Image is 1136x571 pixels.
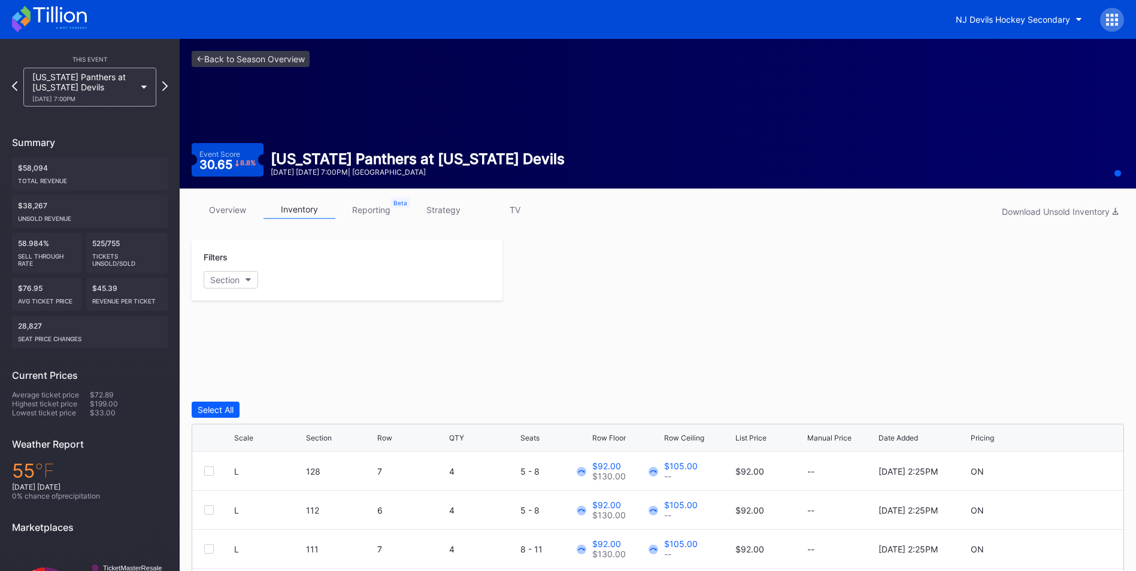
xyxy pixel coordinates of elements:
[592,461,626,471] div: $92.00
[12,136,168,148] div: Summary
[204,271,258,288] button: Section
[735,466,764,476] div: $92.00
[335,201,407,219] a: reporting
[807,433,852,442] div: Manual Price
[12,459,168,482] div: 55
[592,549,626,559] div: $130.00
[592,433,626,442] div: Row Floor
[12,233,81,273] div: 58.984%
[735,505,764,515] div: $92.00
[210,275,240,285] div: Section
[449,433,464,442] div: QTY
[377,505,446,515] div: 6
[12,278,81,311] div: $76.95
[306,544,375,554] div: 111
[520,433,540,442] div: Seats
[592,510,626,520] div: $130.00
[234,505,239,515] div: L
[956,14,1070,25] div: NJ Devils Hockey Secondary
[12,399,90,408] div: Highest ticket price
[664,500,698,510] div: $105.00
[592,471,626,481] div: $130.00
[807,505,876,515] div: --
[192,201,263,219] a: overview
[449,544,518,554] div: 4
[192,402,240,418] button: Select All
[86,233,168,273] div: 525/755
[90,399,168,408] div: $199.00
[32,72,135,102] div: [US_STATE] Panthers at [US_STATE] Devils
[18,172,162,184] div: Total Revenue
[18,330,162,342] div: seat price changes
[592,500,626,510] div: $92.00
[35,459,54,482] span: ℉
[996,204,1124,220] button: Download Unsold Inventory
[520,466,589,476] div: 5 - 8
[234,466,239,476] div: L
[520,505,589,515] div: 5 - 8
[199,159,256,171] div: 30.65
[664,471,698,481] div: --
[240,160,256,166] div: 8.8 %
[377,544,446,554] div: 7
[271,168,565,177] div: [DATE] [DATE] 7:00PM | [GEOGRAPHIC_DATA]
[90,408,168,417] div: $33.00
[12,315,168,348] div: 28,827
[12,491,168,500] div: 0 % chance of precipitation
[878,505,938,515] div: [DATE] 2:25PM
[947,8,1091,31] button: NJ Devils Hockey Secondary
[271,150,565,168] div: [US_STATE] Panthers at [US_STATE] Devils
[12,408,90,417] div: Lowest ticket price
[18,210,162,222] div: Unsold Revenue
[971,505,984,515] div: ON
[664,510,698,520] div: --
[263,201,335,219] a: inventory
[306,433,332,442] div: Section
[520,544,589,554] div: 8 - 11
[12,390,90,399] div: Average ticket price
[971,544,984,554] div: ON
[12,438,168,450] div: Weather Report
[878,544,938,554] div: [DATE] 2:25PM
[12,56,168,63] div: This Event
[18,293,75,305] div: Avg ticket price
[735,433,767,442] div: List Price
[449,466,518,476] div: 4
[12,195,168,228] div: $38,267
[664,549,698,559] div: --
[735,544,764,554] div: $92.00
[1002,206,1118,217] div: Download Unsold Inventory
[878,466,938,476] div: [DATE] 2:25PM
[32,95,135,102] div: [DATE] 7:00PM
[86,278,168,311] div: $45.39
[92,248,162,267] div: Tickets Unsold/Sold
[12,521,168,533] div: Marketplaces
[377,466,446,476] div: 7
[971,433,994,442] div: Pricing
[18,248,75,267] div: Sell Through Rate
[449,505,518,515] div: 4
[198,405,234,415] div: Select All
[664,461,698,471] div: $105.00
[90,390,168,399] div: $72.89
[807,466,876,476] div: --
[199,150,240,159] div: Event Score
[92,293,162,305] div: Revenue per ticket
[12,157,168,190] div: $58,094
[306,466,375,476] div: 128
[407,201,479,219] a: strategy
[592,539,626,549] div: $92.00
[377,433,392,442] div: Row
[306,505,375,515] div: 112
[664,539,698,549] div: $105.00
[971,466,984,476] div: ON
[12,482,168,491] div: [DATE] [DATE]
[807,544,876,554] div: --
[479,201,551,219] a: TV
[192,51,310,67] a: <-Back to Season Overview
[204,252,490,262] div: Filters
[234,433,253,442] div: Scale
[234,544,239,554] div: L
[12,369,168,381] div: Current Prices
[878,433,918,442] div: Date Added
